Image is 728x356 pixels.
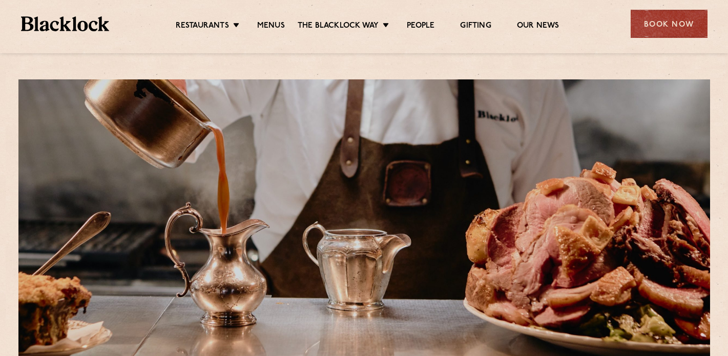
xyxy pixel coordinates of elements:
[407,21,434,32] a: People
[21,16,110,31] img: BL_Textured_Logo-footer-cropped.svg
[176,21,229,32] a: Restaurants
[517,21,559,32] a: Our News
[257,21,285,32] a: Menus
[298,21,379,32] a: The Blacklock Way
[460,21,491,32] a: Gifting
[631,10,708,38] div: Book Now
